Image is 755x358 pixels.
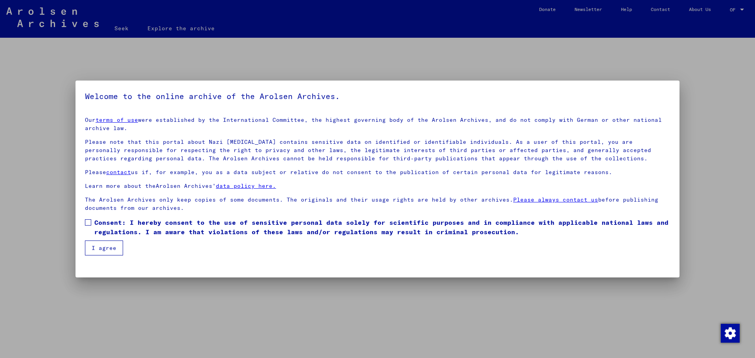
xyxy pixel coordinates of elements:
[721,324,740,343] img: Change consent
[94,218,668,236] font: Consent: I hereby consent to the use of sensitive personal data solely for scientific purposes an...
[85,91,340,101] font: Welcome to the online archive of the Arolsen Archives.
[92,244,116,252] font: I agree
[156,182,216,189] font: Arolsen Archives’
[513,196,598,203] a: Please always contact us
[85,116,96,123] font: Our
[85,138,651,162] font: Please note that this portal about Nazi [MEDICAL_DATA] contains sensitive data on identified or i...
[106,169,131,176] a: contact
[85,196,658,211] font: before publishing documents from our archives.
[85,116,662,132] font: were established by the International Committee, the highest governing body of the Arolsen Archiv...
[85,241,123,255] button: I agree
[85,182,156,189] font: Learn more about the
[216,182,276,189] a: data policy here.
[131,169,612,176] font: us if, for example, you as a data subject or relative do not consent to the publication of certai...
[85,196,513,203] font: The Arolsen Archives only keep copies of some documents. The originals and their usage rights are...
[85,169,106,176] font: Please
[96,116,138,123] a: terms of use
